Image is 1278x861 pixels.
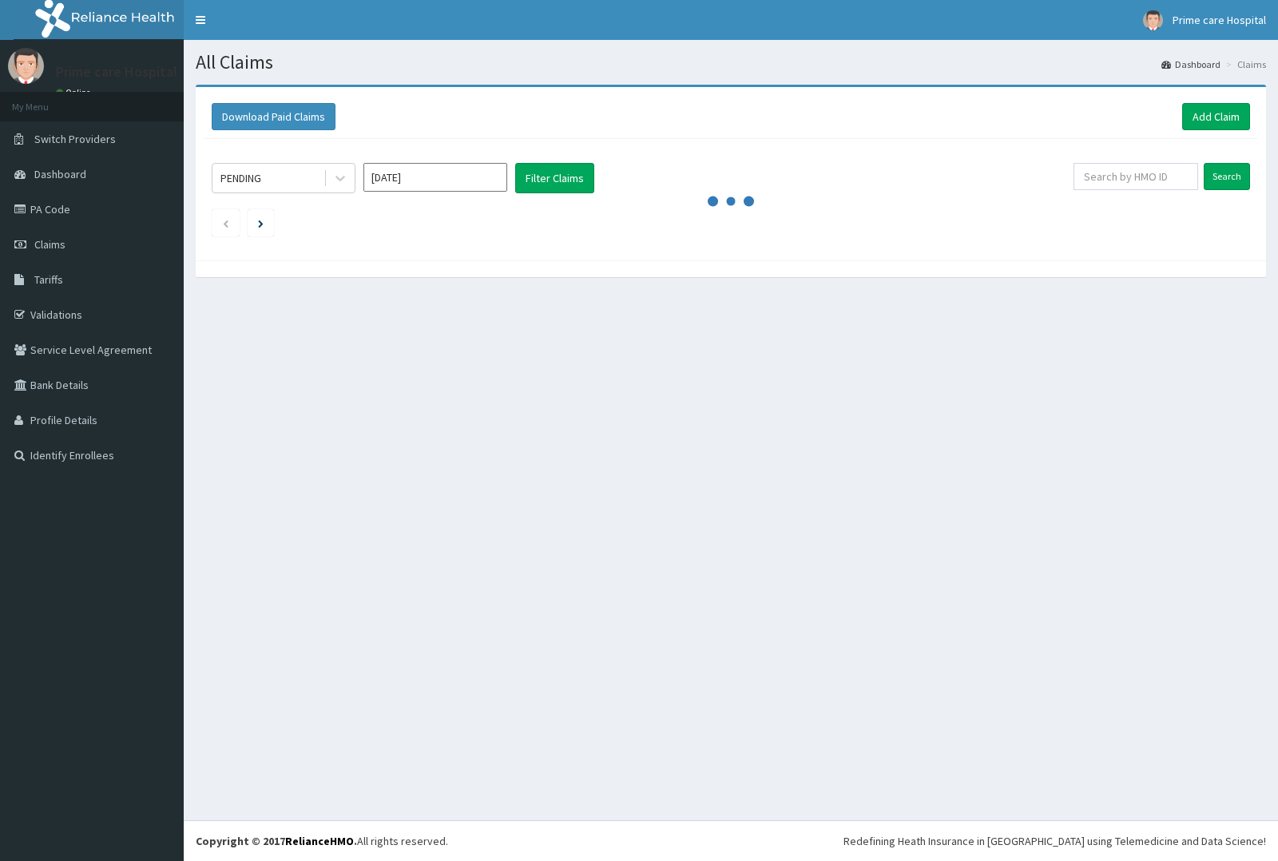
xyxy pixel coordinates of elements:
[515,163,594,193] button: Filter Claims
[1222,58,1266,71] li: Claims
[1182,103,1250,130] a: Add Claim
[363,163,507,192] input: Select Month and Year
[34,167,86,181] span: Dashboard
[843,833,1266,849] div: Redefining Heath Insurance in [GEOGRAPHIC_DATA] using Telemedicine and Data Science!
[184,820,1278,861] footer: All rights reserved.
[196,52,1266,73] h1: All Claims
[1204,163,1250,190] input: Search
[56,87,94,98] a: Online
[56,65,177,79] p: Prime care Hospital
[1161,58,1220,71] a: Dashboard
[1173,13,1266,27] span: Prime care Hospital
[34,237,65,252] span: Claims
[34,272,63,287] span: Tariffs
[258,216,264,230] a: Next page
[196,834,357,848] strong: Copyright © 2017 .
[34,132,116,146] span: Switch Providers
[220,170,261,186] div: PENDING
[707,177,755,225] svg: audio-loading
[8,48,44,84] img: User Image
[1074,163,1199,190] input: Search by HMO ID
[212,103,335,130] button: Download Paid Claims
[1143,10,1163,30] img: User Image
[222,216,229,230] a: Previous page
[285,834,354,848] a: RelianceHMO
